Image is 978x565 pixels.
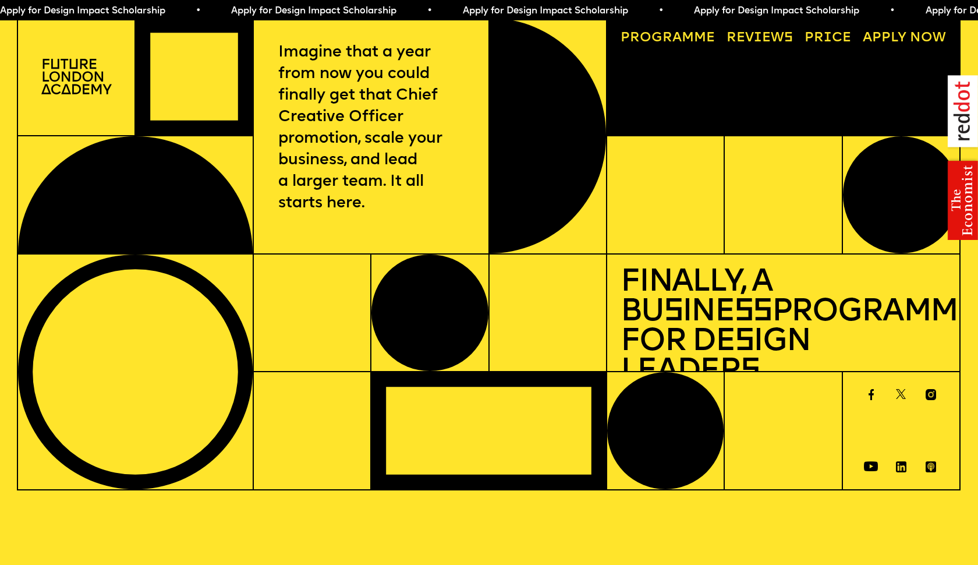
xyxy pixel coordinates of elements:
[863,31,872,45] span: A
[856,25,952,52] a: Apply now
[735,327,753,358] span: s
[278,43,464,215] p: Imagine that a year from now you could finally get that Chief Creative Officer promotion, scale y...
[740,356,759,387] span: s
[651,6,657,16] span: •
[614,25,722,52] a: Programme
[798,25,857,52] a: Price
[420,6,425,16] span: •
[621,268,945,387] h1: Finally, a Bu ine Programme for De ign Leader
[189,6,194,16] span: •
[720,25,799,52] a: Reviews
[883,6,888,16] span: •
[672,31,682,45] span: a
[664,297,682,328] span: s
[734,297,772,328] span: ss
